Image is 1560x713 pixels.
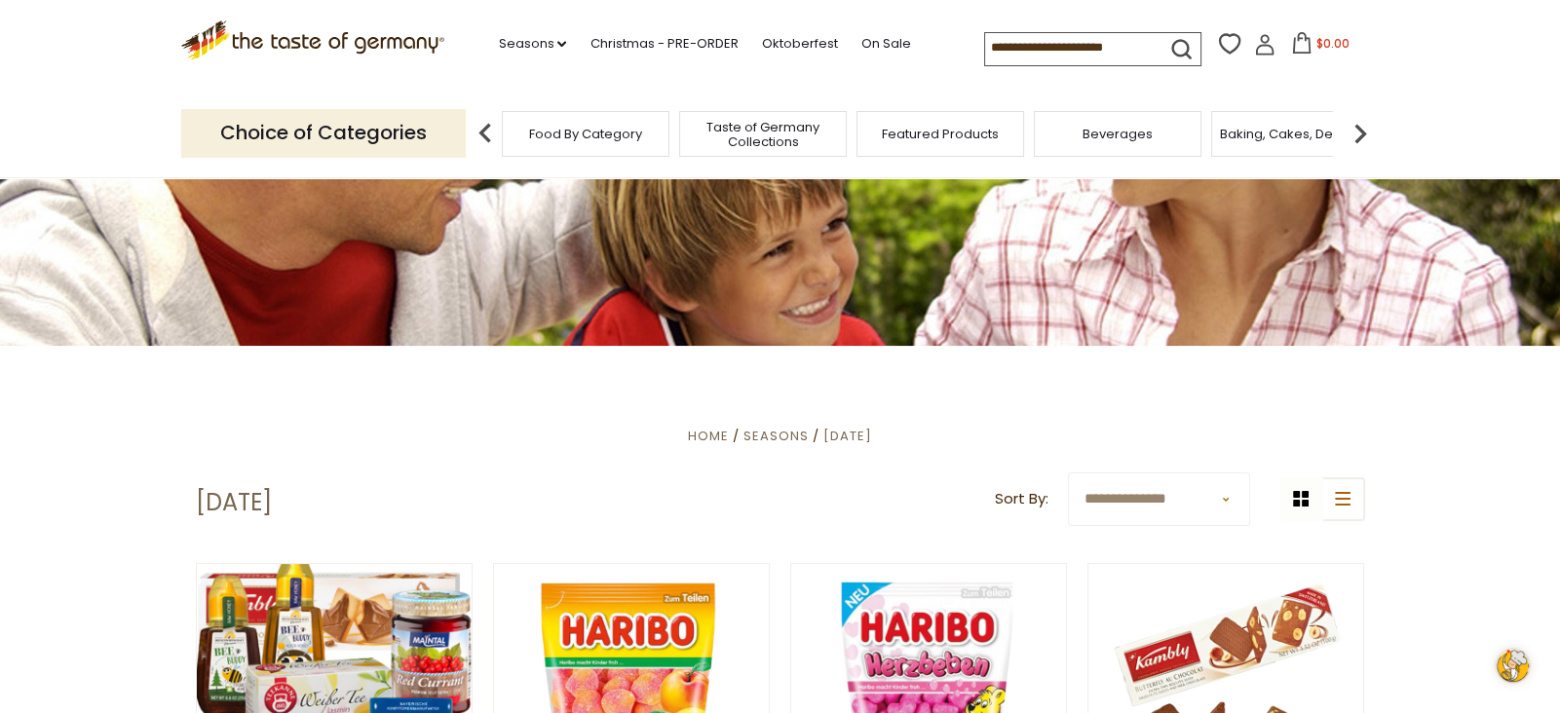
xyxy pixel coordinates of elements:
[882,127,999,141] a: Featured Products
[196,488,272,517] h1: [DATE]
[1083,127,1153,141] a: Beverages
[1341,114,1380,153] img: next arrow
[860,33,910,55] a: On Sale
[181,109,466,157] p: Choice of Categories
[688,427,729,445] a: Home
[1220,127,1371,141] a: Baking, Cakes, Desserts
[529,127,642,141] a: Food By Category
[743,427,809,445] a: Seasons
[466,114,505,153] img: previous arrow
[761,33,837,55] a: Oktoberfest
[498,33,566,55] a: Seasons
[1279,32,1362,61] button: $0.00
[823,427,872,445] a: [DATE]
[590,33,738,55] a: Christmas - PRE-ORDER
[995,487,1048,511] label: Sort By:
[685,120,841,149] a: Taste of Germany Collections
[1316,35,1350,52] span: $0.00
